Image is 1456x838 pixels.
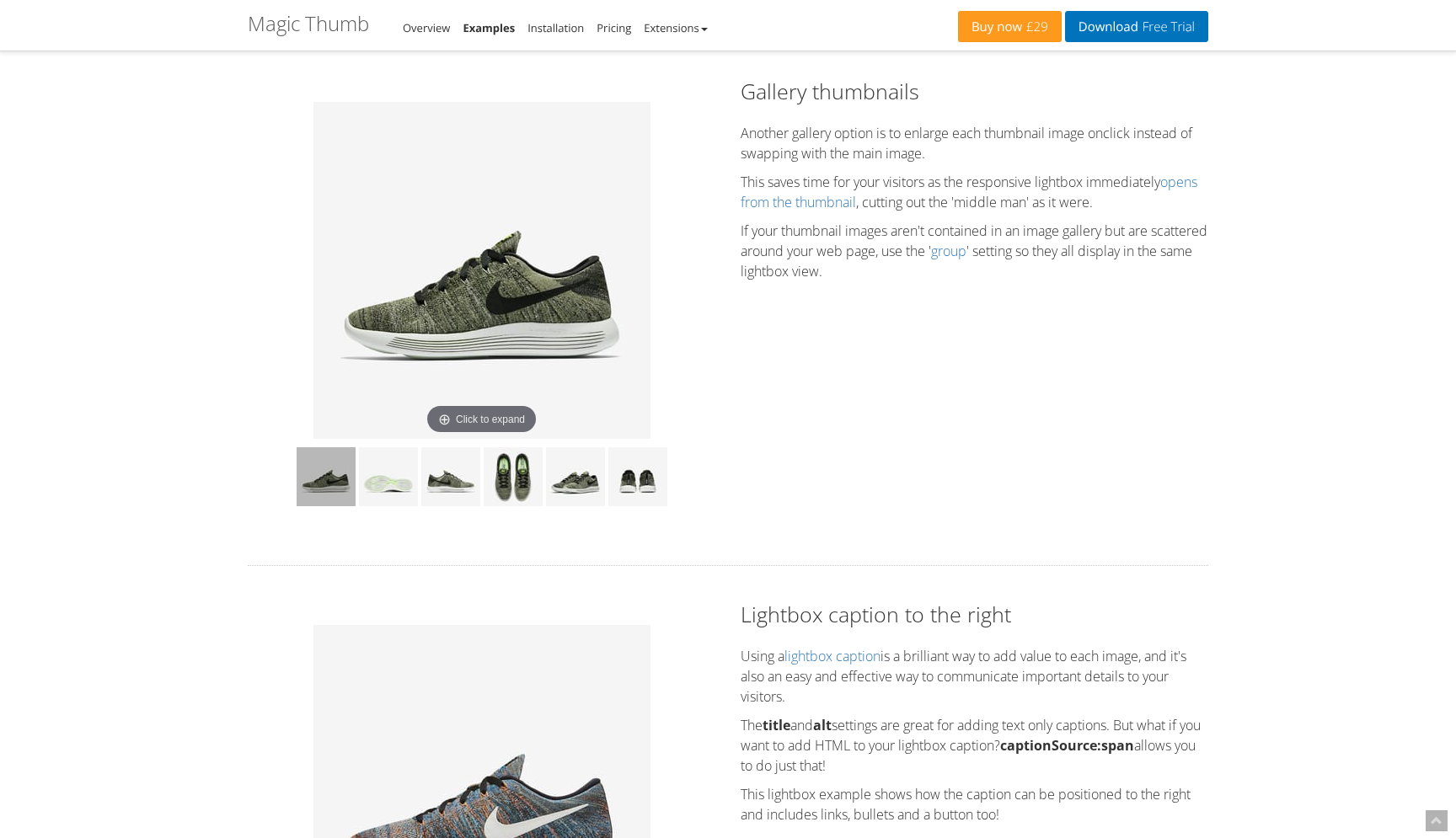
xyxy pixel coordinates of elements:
[297,447,356,506] img: Gallery thumbnails example
[741,123,1208,163] p: Another gallery option is to enlarge each thumbnail image onclick instead of swapping with the ma...
[741,715,1208,776] p: The and settings are great for adding text only captions. But what if you want to add HTML to you...
[741,221,1208,281] p: If your thumbnail images aren't contained in an image gallery but are scattered around your web p...
[741,172,1208,212] p: This saves time for your visitors as the responsive lightbox immediately , cutting out the 'middl...
[463,20,515,35] a: Examples
[597,20,631,35] a: Pricing
[403,20,450,35] a: Overview
[741,784,1208,825] p: This lightbox example shows how the caption can be positioned to the right and includes links, bu...
[313,102,650,439] img: Gallery thumbnails example
[931,242,966,260] a: group
[1000,736,1134,755] strong: captionSource:span
[813,716,832,734] strong: alt
[741,77,1208,106] h2: Gallery thumbnails
[484,447,543,506] img: Gallery thumbnails example
[359,447,418,506] img: Gallery thumbnails example
[644,20,707,35] a: Extensions
[958,11,1062,42] a: Buy now£29
[248,13,369,35] h1: Magic Thumb
[763,716,790,734] strong: title
[741,173,1197,211] a: opens from the thumbnail
[741,600,1208,629] h2: Lightbox caption to the right
[546,447,605,506] img: Gallery thumbnails example
[313,102,650,439] a: Click to expand
[784,647,881,665] a: lightbox caption
[527,20,584,35] a: Installation
[608,447,667,506] img: Gallery thumbnails example
[421,447,480,506] img: Gallery thumbnails example
[1022,20,1048,34] span: £29
[1065,11,1208,42] a: DownloadFree Trial
[741,646,1208,707] p: Using a is a brilliant way to add value to each image, and it's also an easy and effective way to...
[1138,20,1195,34] span: Free Trial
